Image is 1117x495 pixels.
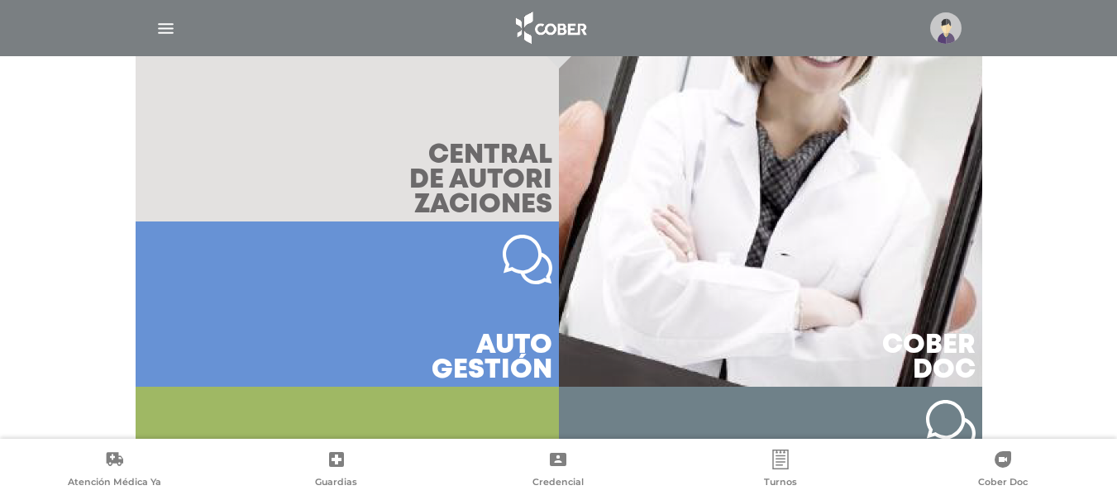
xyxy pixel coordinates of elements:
[315,476,357,491] span: Guardias
[447,450,670,492] a: Credencial
[882,334,976,383] span: cober doc
[3,450,226,492] a: Atención Médica Ya
[559,56,982,387] a: coberdoc
[155,18,176,39] img: Cober_menu-lines-white.svg
[764,476,797,491] span: Turnos
[226,450,448,492] a: Guardias
[978,476,1028,491] span: Cober Doc
[136,221,559,387] a: autogestión
[930,12,962,44] img: profile-placeholder.svg
[507,8,594,48] img: logo_cober_home-white.png
[432,334,552,383] span: auto gestión
[409,144,552,218] span: central de autori zaciones
[670,450,892,492] a: Turnos
[68,476,161,491] span: Atención Médica Ya
[532,476,584,491] span: Credencial
[891,450,1114,492] a: Cober Doc
[136,56,559,221] a: centralde autorizaciones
